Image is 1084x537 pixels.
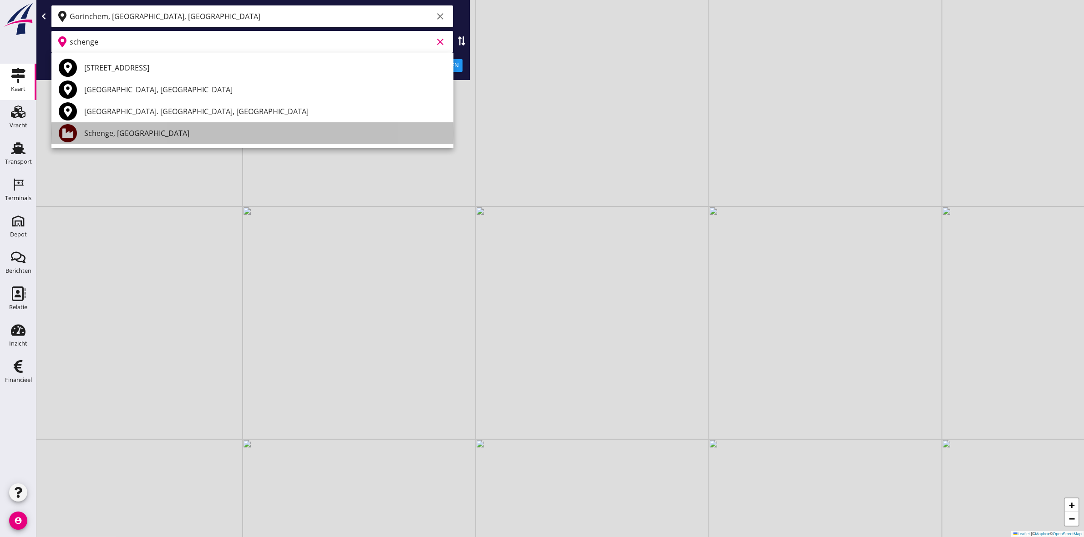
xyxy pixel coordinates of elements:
[10,231,27,237] div: Depot
[9,341,27,346] div: Inzicht
[1011,531,1084,537] div: © ©
[5,159,32,165] div: Transport
[9,304,27,310] div: Relatie
[5,268,31,274] div: Berichten
[1053,532,1082,536] a: OpenStreetMap
[70,35,433,49] input: Bestemming
[9,512,27,530] i: account_circle
[5,195,31,201] div: Terminals
[1069,513,1075,524] span: −
[435,36,446,47] i: clear
[84,84,446,95] div: [GEOGRAPHIC_DATA], [GEOGRAPHIC_DATA]
[10,122,27,128] div: Vracht
[435,11,446,22] i: clear
[84,62,446,73] div: [STREET_ADDRESS]
[1065,512,1079,526] a: Zoom out
[1065,498,1079,512] a: Zoom in
[1013,532,1030,536] a: Leaflet
[84,106,446,117] div: [GEOGRAPHIC_DATA]. [GEOGRAPHIC_DATA], [GEOGRAPHIC_DATA]
[2,2,35,36] img: logo-small.a267ee39.svg
[84,128,446,139] div: Schenge, [GEOGRAPHIC_DATA]
[11,86,25,92] div: Kaart
[1035,532,1050,536] a: Mapbox
[1031,532,1032,536] span: |
[1069,499,1075,511] span: +
[5,377,32,383] div: Financieel
[70,9,433,24] input: Vertrekpunt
